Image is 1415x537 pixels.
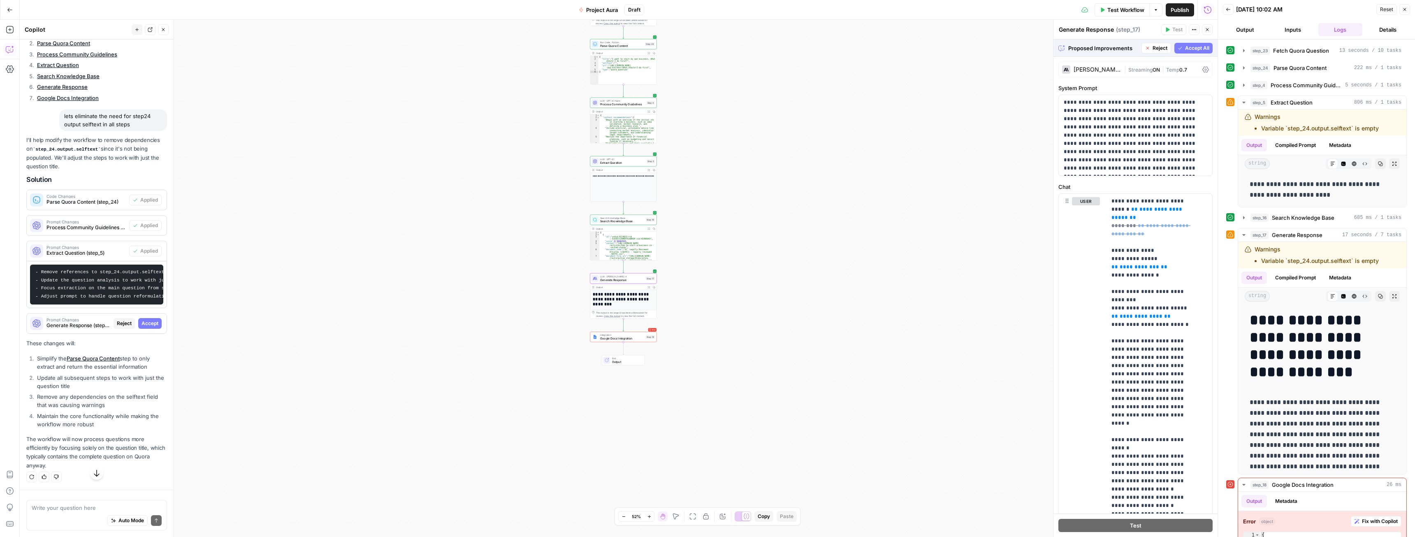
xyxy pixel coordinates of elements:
[1172,26,1183,33] span: Test
[1238,79,1406,92] button: 5 seconds / 1 tasks
[59,109,167,131] div: lets eliminate the need for step24 output selftext in all steps
[26,176,167,184] h2: Solution
[590,98,656,143] div: LLM · GPT-4.1 NanoProcess Community GuidelinesStep 4Output{ "content_recommendations":[ "Begin wi...
[590,255,599,272] div: 7
[1072,197,1100,205] button: user
[590,127,599,136] div: 4
[1128,67,1153,73] span: Streaming
[632,513,641,520] span: 52%
[1250,481,1269,489] span: step_18
[600,219,644,223] span: Search Knowledge Base
[1271,98,1313,107] span: Extract Question
[140,196,158,204] span: Applied
[1161,24,1186,35] button: Test
[1261,257,1379,265] li: Variable `step_24.output.selftext` is empty
[623,85,624,97] g: Edge from step_24 to step_4
[107,515,148,526] button: Auto Mode
[590,142,599,151] div: 6
[46,198,126,206] span: Parse Quora Content (step_24)
[1160,65,1166,73] span: |
[604,315,620,317] span: Copy the output
[46,245,126,249] span: Prompt Changes
[1250,46,1270,55] span: step_23
[612,356,641,360] span: End
[114,318,135,329] button: Reject
[37,51,117,58] a: Process Community Guidelines
[35,374,167,390] li: Update all subsequent steps to work with just the question title
[46,249,126,257] span: Extract Question (step_5)
[590,234,599,236] div: 2
[600,160,645,165] span: Extract Question
[590,71,598,73] div: 6
[596,227,645,230] div: Output
[596,286,645,289] div: Output
[623,319,624,331] g: Edge from step_17 to step_18
[754,511,773,522] button: Copy
[596,51,645,55] div: Output
[623,202,624,214] g: Edge from step_5 to step_16
[1272,231,1322,239] span: Generate Response
[141,320,158,327] span: Accept
[593,335,597,339] img: Instagram%20post%20-%201%201.png
[1339,47,1401,54] span: 13 seconds / 10 tasks
[1273,46,1329,55] span: Fetch Quora Question
[1238,109,1406,207] div: 806 ms / 1 tasks
[1171,6,1189,14] span: Publish
[138,318,162,329] button: Accept
[600,275,644,278] span: LLM · [PERSON_NAME] 4
[1270,139,1321,151] button: Compiled Prompt
[1324,272,1356,284] button: Metadata
[35,412,167,428] li: Maintain the core functionality while making the workflow more robust
[1245,158,1270,169] span: string
[37,73,100,79] a: Search Knowledge Base
[1153,44,1167,52] span: Reject
[46,318,110,322] span: Prompt Changes
[46,220,126,224] span: Prompt Changes
[1116,26,1140,34] span: ( step_17 )
[1318,23,1363,36] button: Logs
[1130,521,1141,530] span: Test
[646,335,655,339] div: Step 18
[1271,23,1315,36] button: Inputs
[600,44,643,48] span: Parse Quora Content
[777,511,797,522] button: Paste
[1245,291,1270,302] span: string
[1250,98,1267,107] span: step_5
[1272,214,1334,222] span: Search Knowledge Base
[600,99,645,102] span: LLM · GPT-4.1 Nano
[590,236,599,240] div: 3
[37,40,90,46] a: Parse Quora Content
[1223,23,1267,36] button: Output
[1058,183,1213,191] label: Chat
[600,158,645,161] span: LLM · GPT-4.1
[1074,67,1121,72] div: [PERSON_NAME] 4
[758,513,770,520] span: Copy
[590,39,656,85] div: Run Code · PythonParse Quora ContentStep 24Output{ "title":"I want to start my own business. What...
[1166,67,1179,73] span: Temp
[590,240,599,242] div: 4
[35,270,229,299] code: - Remove references to step_24.output.selftext - Update the question analysis to work with just t...
[46,322,110,329] span: Generate Response (step_17)
[140,247,158,255] span: Applied
[1068,44,1138,52] span: Proposed Improvements
[586,6,618,14] span: Project Aura
[590,231,599,233] div: 1
[1238,96,1406,109] button: 806 ms / 1 tasks
[600,216,644,219] span: Search Knowledge Base
[596,311,655,318] div: This output is too large & has been abbreviated for review. to view the full content.
[628,6,640,14] span: Draft
[1095,3,1149,16] button: Test Workflow
[1241,139,1267,151] button: Output
[129,220,162,231] button: Applied
[1324,139,1356,151] button: Metadata
[1238,211,1406,224] button: 685 ms / 1 tasks
[600,40,643,44] span: Run Code · Python
[574,3,623,16] button: Project Aura
[1342,231,1401,239] span: 17 seconds / 7 tasks
[1366,23,1410,36] button: Details
[590,119,599,127] div: 3
[1238,44,1406,57] button: 13 seconds / 10 tasks
[1058,84,1213,92] label: System Prompt
[1238,228,1406,242] button: 17 seconds / 7 tasks
[1241,495,1267,507] button: Output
